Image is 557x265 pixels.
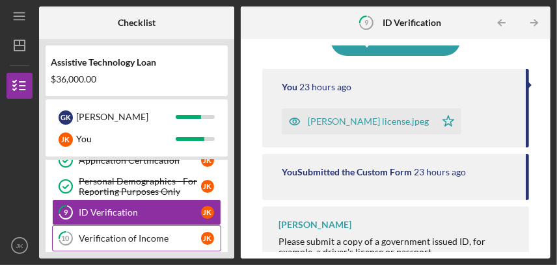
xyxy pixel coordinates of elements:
div: $36,000.00 [51,74,223,84]
div: J K [201,180,214,193]
div: J K [201,154,214,167]
div: You [282,82,297,92]
div: [PERSON_NAME] [278,220,351,230]
div: You Submitted the Custom Form [282,167,412,177]
time: 2025-09-26 19:27 [299,82,351,92]
div: G K [59,110,73,125]
div: You [76,128,176,150]
div: Personal Demographics - For Reporting Purposes Only [79,176,201,197]
div: J K [201,232,214,245]
button: [PERSON_NAME] license.jpeg [282,108,461,134]
div: Verification of Income [79,233,201,244]
tspan: 9 [64,208,68,217]
div: J K [59,132,73,147]
div: [PERSON_NAME] license.jpeg [308,116,429,127]
a: Application CertificationJK [52,147,221,173]
time: 2025-09-26 19:27 [414,167,466,177]
div: ID Verification [79,207,201,218]
button: JK [7,233,33,259]
tspan: 10 [62,234,70,243]
a: Personal Demographics - For Reporting Purposes OnlyJK [52,173,221,199]
div: [PERSON_NAME] [76,106,176,128]
b: ID Verification [383,18,441,28]
tspan: 9 [364,18,369,27]
text: JK [16,242,23,249]
div: Assistive Technology Loan [51,57,223,68]
a: 10Verification of IncomeJK [52,225,221,251]
a: 9ID VerificationJK [52,199,221,225]
b: Checklist [118,18,156,28]
div: J K [201,206,214,219]
div: Application Certification [79,155,201,166]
